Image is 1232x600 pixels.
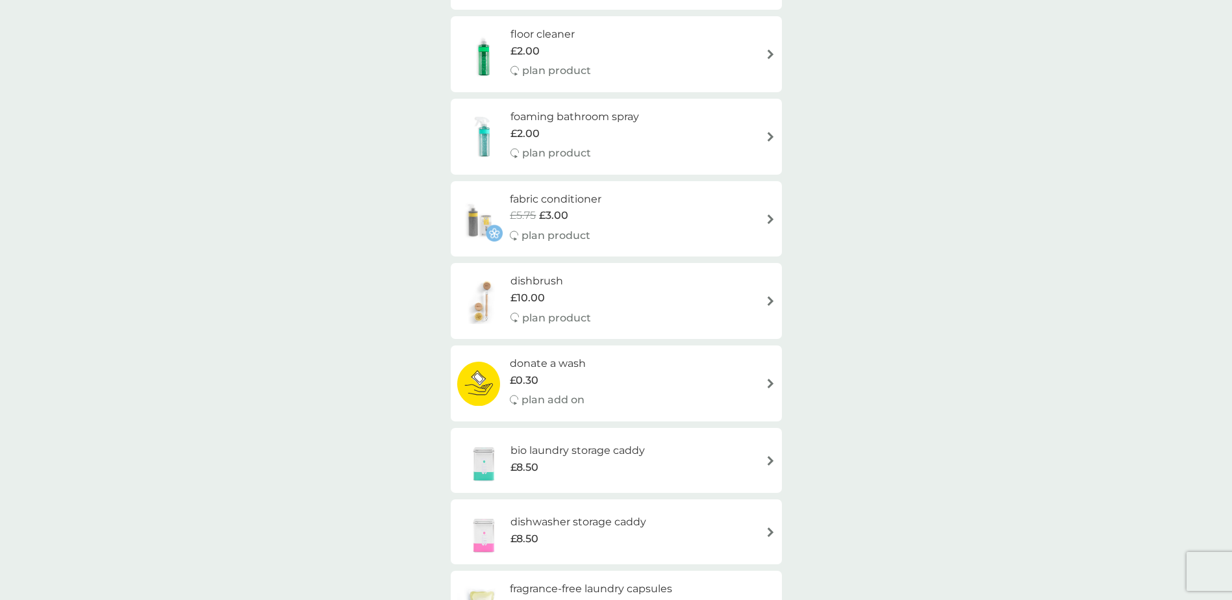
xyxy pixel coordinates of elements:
[457,361,501,406] img: donate a wash
[510,531,538,547] span: £8.50
[457,196,503,242] img: fabric conditioner
[510,372,538,389] span: £0.30
[510,207,536,224] span: £5.75
[766,132,775,142] img: arrow right
[766,456,775,466] img: arrow right
[510,581,672,597] h6: fragrance-free laundry capsules
[510,290,545,306] span: £10.00
[766,527,775,537] img: arrow right
[510,355,586,372] h6: donate a wash
[457,509,510,555] img: dishwasher storage caddy
[510,26,591,43] h6: floor cleaner
[522,392,585,408] p: plan add on
[522,145,591,162] p: plan product
[510,442,645,459] h6: bio laundry storage caddy
[766,49,775,59] img: arrow right
[457,279,510,324] img: dishbrush
[510,273,591,290] h6: dishbrush
[510,125,540,142] span: £2.00
[522,62,591,79] p: plan product
[510,514,646,531] h6: dishwasher storage caddy
[522,227,590,244] p: plan product
[510,43,540,60] span: £2.00
[457,438,510,483] img: bio laundry storage caddy
[766,214,775,224] img: arrow right
[539,207,568,224] span: £3.00
[510,108,639,125] h6: foaming bathroom spray
[766,296,775,306] img: arrow right
[766,379,775,388] img: arrow right
[522,310,591,327] p: plan product
[457,32,510,77] img: floor cleaner
[457,114,510,159] img: foaming bathroom spray
[510,191,601,208] h6: fabric conditioner
[510,459,538,476] span: £8.50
